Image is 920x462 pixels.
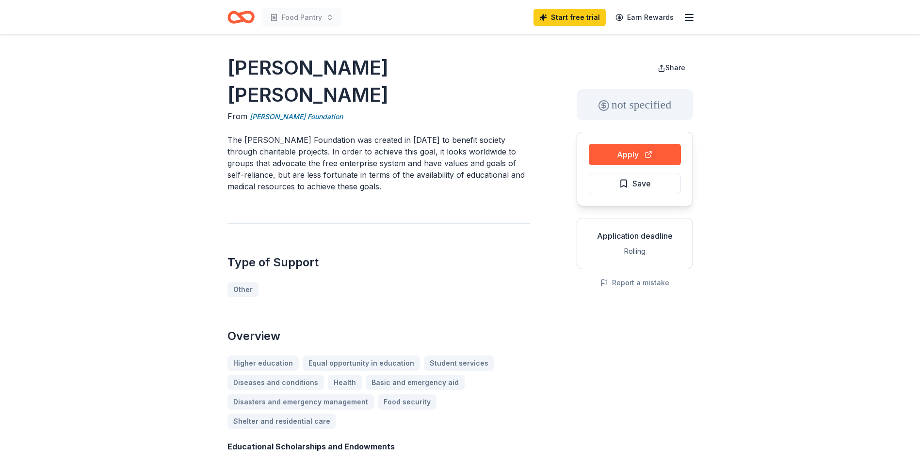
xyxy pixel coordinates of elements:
[227,134,530,192] p: The [PERSON_NAME] Foundation was created in [DATE] to benefit society through charitable projects...
[589,173,681,194] button: Save
[250,111,343,123] a: [PERSON_NAME] Foundation
[589,144,681,165] button: Apply
[610,9,679,26] a: Earn Rewards
[227,442,395,451] strong: Educational Scholarships and Endowments
[227,6,255,29] a: Home
[585,246,685,257] div: Rolling
[585,230,685,242] div: Application deadline
[227,110,530,123] div: From
[227,328,530,344] h2: Overview
[227,54,530,108] h1: [PERSON_NAME] [PERSON_NAME]
[227,282,258,297] a: Other
[227,255,530,270] h2: Type of Support
[665,63,685,72] span: Share
[577,89,693,120] div: not specified
[533,9,606,26] a: Start free trial
[262,8,341,27] button: Food Pantry
[282,12,322,23] span: Food Pantry
[600,277,669,289] button: Report a mistake
[632,177,651,190] span: Save
[650,58,693,77] button: Share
